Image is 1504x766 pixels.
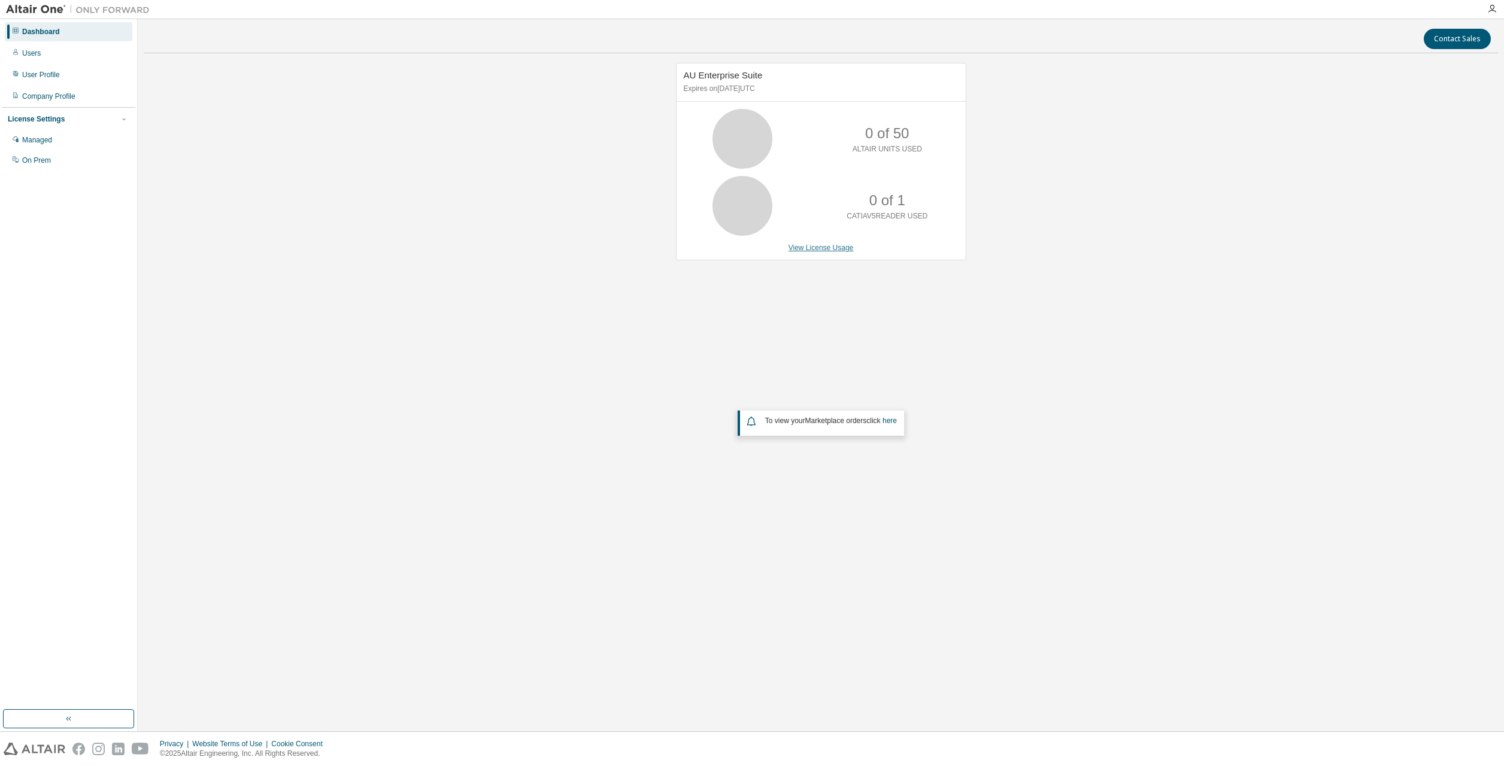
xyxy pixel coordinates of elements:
[22,92,75,101] div: Company Profile
[22,135,52,145] div: Managed
[883,417,897,425] a: here
[6,4,156,16] img: Altair One
[789,244,854,252] a: View License Usage
[1424,29,1491,49] button: Contact Sales
[192,739,271,749] div: Website Terms of Use
[847,211,927,221] p: CATIAV5READER USED
[684,70,763,80] span: AU Enterprise Suite
[805,417,867,425] em: Marketplace orders
[112,743,125,755] img: linkedin.svg
[684,84,956,94] p: Expires on [DATE] UTC
[4,743,65,755] img: altair_logo.svg
[160,739,192,749] div: Privacy
[92,743,105,755] img: instagram.svg
[22,70,60,80] div: User Profile
[72,743,85,755] img: facebook.svg
[132,743,149,755] img: youtube.svg
[8,114,65,124] div: License Settings
[869,190,905,211] p: 0 of 1
[853,144,922,154] p: ALTAIR UNITS USED
[271,739,329,749] div: Cookie Consent
[865,123,909,144] p: 0 of 50
[22,27,60,37] div: Dashboard
[765,417,897,425] span: To view your click
[22,48,41,58] div: Users
[22,156,51,165] div: On Prem
[160,749,330,759] p: © 2025 Altair Engineering, Inc. All Rights Reserved.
